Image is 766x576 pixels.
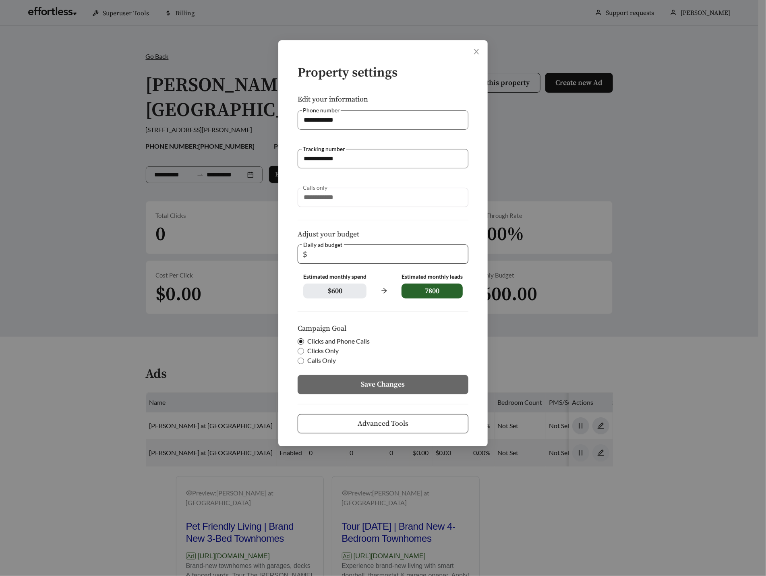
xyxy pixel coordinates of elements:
[298,66,468,80] h4: Property settings
[376,283,391,298] span: arrow-right
[303,284,366,298] span: $ 600
[465,40,488,63] button: Close
[298,375,468,394] button: Save Changes
[303,273,366,280] div: Estimated monthly spend
[304,336,373,346] span: Clicks and Phone Calls
[298,325,468,333] h5: Campaign Goal
[304,356,339,365] span: Calls Only
[298,230,468,238] h5: Adjust your budget
[298,419,468,427] a: Advanced Tools
[473,48,480,55] span: close
[298,95,468,104] h5: Edit your information
[402,273,463,280] div: Estimated monthly leads
[358,418,408,429] span: Advanced Tools
[303,245,307,263] span: $
[298,414,468,433] button: Advanced Tools
[402,284,463,298] span: 7800
[304,346,342,356] span: Clicks Only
